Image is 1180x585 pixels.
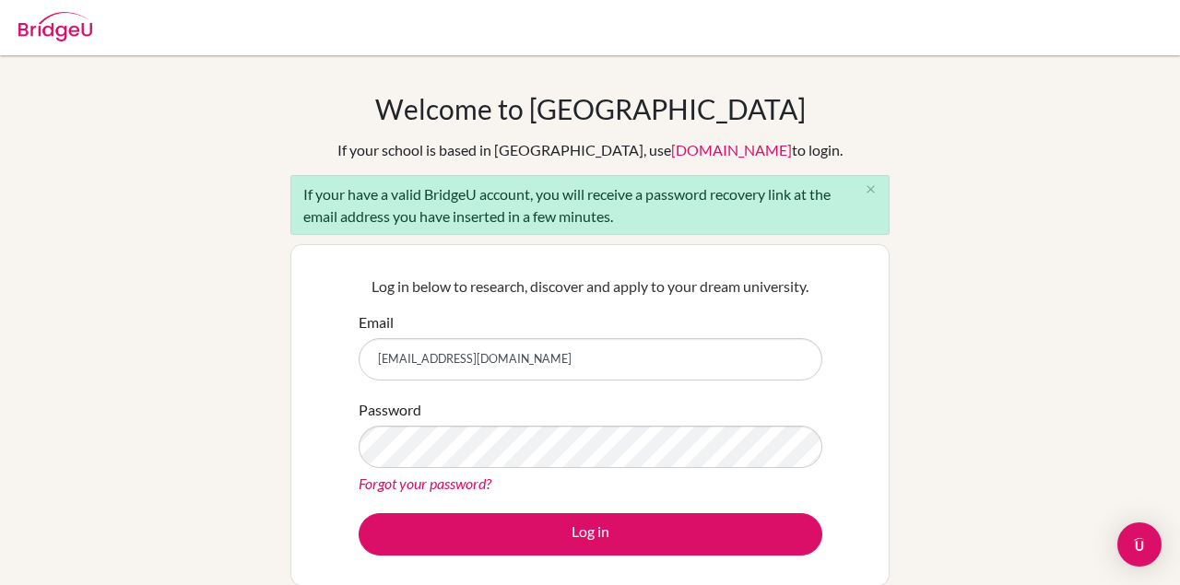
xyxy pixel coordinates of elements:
label: Password [359,399,421,421]
p: Log in below to research, discover and apply to your dream university. [359,275,822,298]
img: Bridge-U [18,12,92,41]
label: Email [359,311,394,333]
a: Forgot your password? [359,474,491,492]
button: Log in [359,513,822,556]
button: Close [852,176,889,204]
h1: Welcome to [GEOGRAPHIC_DATA] [375,92,806,125]
i: close [864,182,878,196]
div: If your school is based in [GEOGRAPHIC_DATA], use to login. [337,139,843,161]
div: If your have a valid BridgeU account, you will receive a password recovery link at the email addr... [290,175,890,235]
div: Open Intercom Messenger [1117,522,1162,567]
a: [DOMAIN_NAME] [671,141,792,158]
